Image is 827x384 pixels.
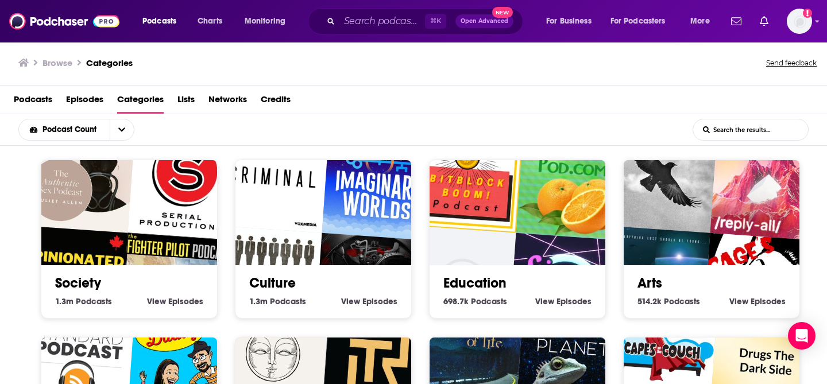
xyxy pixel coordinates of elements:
img: Imaginary Worlds [322,128,435,241]
h2: Choose List sort [18,119,152,141]
a: 1.3m Society Podcasts [55,296,112,307]
span: View [729,296,748,307]
span: 1.3m [249,296,268,307]
span: Podcasts [471,296,507,307]
span: Podcasts [76,296,112,307]
input: Search podcasts, credits, & more... [339,12,425,30]
a: Culture [249,274,296,292]
span: 514.2k [637,296,662,307]
a: Charts [190,12,229,30]
span: ⌘ K [425,14,446,29]
span: Charts [198,13,222,29]
a: Show notifications dropdown [755,11,773,31]
a: Episodes [66,90,103,114]
span: Open Advanced [461,18,508,24]
a: 514.2k Arts Podcasts [637,296,700,307]
a: 698.7k Education Podcasts [443,296,507,307]
div: Search podcasts, credits, & more... [319,8,534,34]
div: Open Intercom Messenger [788,322,816,350]
span: View [147,296,166,307]
a: Categories [86,57,133,68]
button: Open AdvancedNew [455,14,513,28]
span: New [492,7,513,18]
a: View Education Episodes [535,296,592,307]
img: The BitBlockBoom Bitcoin Podcast [411,121,523,233]
button: open menu [237,12,300,30]
span: Episodes [557,296,592,307]
span: Episodes [751,296,786,307]
span: For Podcasters [610,13,666,29]
span: Podcasts [270,296,306,307]
span: For Business [546,13,592,29]
span: Podcasts [664,296,700,307]
a: View Arts Episodes [729,296,786,307]
button: Show profile menu [787,9,812,34]
span: Episodes [168,296,203,307]
a: View Society Episodes [147,296,203,307]
a: Categories [117,90,164,114]
a: Networks [208,90,247,114]
button: Send feedback [763,55,820,71]
button: open menu [134,12,191,30]
span: Monitoring [245,13,285,29]
a: 1.3m Culture Podcasts [249,296,306,307]
a: Credits [261,90,291,114]
span: View [341,296,360,307]
a: Education [443,274,507,292]
h3: Browse [42,57,72,68]
a: View Culture Episodes [341,296,397,307]
img: Serial [128,128,241,241]
img: The Ghosts of Harrenhal: A Song of Ice and Fire Podcast (ASOIAF) [605,121,717,233]
img: Podchaser - Follow, Share and Rate Podcasts [9,10,119,32]
a: Podcasts [14,90,52,114]
img: User Profile [787,9,812,34]
button: open menu [538,12,606,30]
span: Logged in as zeke_lerner [787,9,812,34]
span: Episodes [362,296,397,307]
img: Reply All [710,128,823,241]
a: Society [55,274,101,292]
a: Arts [637,274,662,292]
button: open menu [603,12,682,30]
span: View [535,296,554,307]
span: 698.7k [443,296,469,307]
svg: Add a profile image [803,9,812,18]
img: Criminal [217,121,329,233]
a: Show notifications dropdown [726,11,746,31]
span: 1.3m [55,296,74,307]
span: More [690,13,710,29]
img: Authentic Sex with Juliet Allen [22,121,135,233]
img: Learn Chinese & Culture @ iMandarinPod.com [516,128,629,241]
span: Podcast Count [42,126,101,134]
span: Podcasts [142,13,176,29]
button: open menu [682,12,724,30]
button: open menu [19,126,110,134]
a: Lists [177,90,195,114]
button: open menu [110,119,134,140]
